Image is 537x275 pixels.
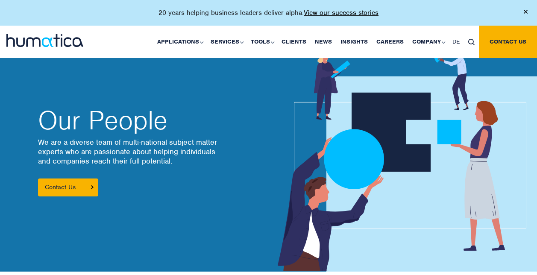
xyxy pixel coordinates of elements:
p: We are a diverse team of multi-national subject matter experts who are passionate about helping i... [38,137,260,166]
a: Contact us [479,26,537,58]
a: Careers [372,26,408,58]
a: Applications [153,26,206,58]
h2: Our People [38,108,260,133]
img: logo [6,34,83,47]
a: Clients [277,26,311,58]
a: News [311,26,336,58]
a: Tools [246,26,277,58]
img: search_icon [468,39,475,45]
a: Company [408,26,448,58]
img: arrowicon [91,185,94,189]
a: View our success stories [304,9,379,17]
a: DE [448,26,464,58]
a: Insights [336,26,372,58]
a: Contact Us [38,178,98,196]
a: Services [206,26,246,58]
p: 20 years helping business leaders deliver alpha. [158,9,379,17]
span: DE [452,38,460,45]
